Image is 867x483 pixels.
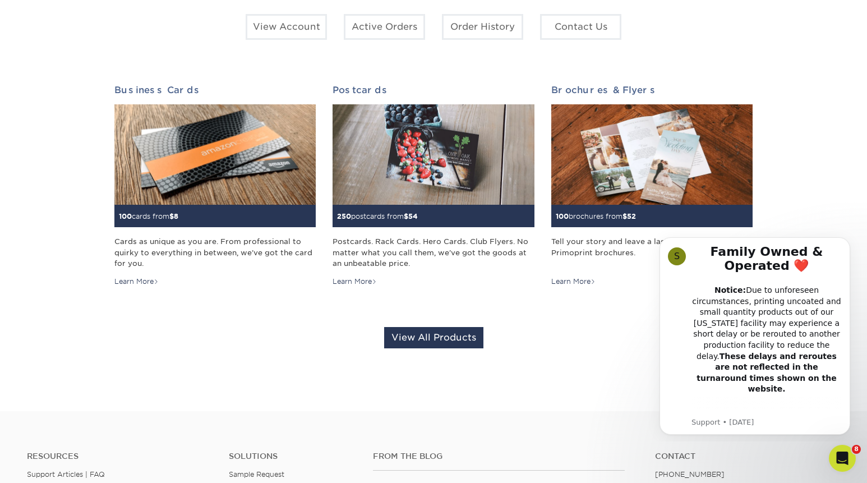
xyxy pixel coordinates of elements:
[551,277,596,287] div: Learn More
[114,85,316,287] a: Business Cards 100cards from$8 Cards as unique as you are. From professional to quirky to everyth...
[442,14,523,40] a: Order History
[229,452,356,461] h4: Solutions
[373,452,625,461] h4: From the Blog
[408,212,418,220] span: 54
[114,277,159,287] div: Learn More
[384,327,483,348] a: View All Products
[655,452,840,461] a: Contact
[333,104,534,205] img: Postcards
[556,212,569,220] span: 100
[114,236,316,269] div: Cards as unique as you are. From professional to quirky to everything in between, we've got the c...
[551,104,753,205] img: Brochures & Flyers
[333,236,534,269] div: Postcards. Rack Cards. Hero Cards. Club Flyers. No matter what you call them, we've got the goods...
[540,14,621,40] a: Contact Us
[246,14,327,40] a: View Account
[344,14,425,40] a: Active Orders
[551,85,753,287] a: Brochures & Flyers 100brochures from$52 Tell your story and leave a lasting impression with Primo...
[119,212,132,220] span: 100
[337,212,351,220] span: 250
[114,104,316,205] img: Business Cards
[829,445,856,472] iframe: Intercom live chat
[551,85,753,95] h2: Brochures & Flyers
[49,190,199,200] p: Message from Support, sent 60w ago
[119,212,178,220] small: cards from
[551,236,753,269] div: Tell your story and leave a lasting impression with Primoprint brochures.
[333,277,377,287] div: Learn More
[622,212,627,220] span: $
[337,212,418,220] small: postcards from
[655,470,725,479] a: [PHONE_NUMBER]
[643,227,867,441] iframe: Intercom notifications message
[27,470,105,479] a: Support Articles | FAQ
[49,173,199,228] div: Should you have any questions regarding your order or products, please utilize our chat feature. ...
[174,212,178,220] span: 8
[27,452,212,461] h4: Resources
[229,470,284,479] a: Sample Request
[333,85,534,287] a: Postcards 250postcards from$54 Postcards. Rack Cards. Hero Cards. Club Flyers. No matter what you...
[556,212,636,220] small: brochures from
[627,212,636,220] span: 52
[169,212,174,220] span: $
[852,445,861,454] span: 8
[404,212,408,220] span: $
[114,85,316,95] h2: Business Cards
[333,85,534,95] h2: Postcards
